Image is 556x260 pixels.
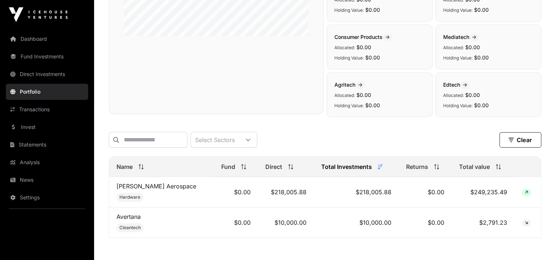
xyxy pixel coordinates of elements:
[265,162,282,171] span: Direct
[334,55,364,61] span: Holding Value:
[214,177,258,207] td: $0.00
[499,132,541,148] button: Clear
[334,7,364,13] span: Holding Value:
[214,207,258,238] td: $0.00
[119,194,140,200] span: Hardware
[443,7,473,13] span: Holding Value:
[116,213,141,220] a: Avertana
[474,102,489,108] span: $0.00
[221,162,235,171] span: Fund
[365,102,380,108] span: $0.00
[6,66,88,82] a: Direct Investments
[452,177,514,207] td: $249,235.49
[465,92,480,98] span: $0.00
[334,82,365,88] span: Agritech
[365,54,380,61] span: $0.00
[314,207,399,238] td: $10,000.00
[443,55,473,61] span: Holding Value:
[474,7,489,13] span: $0.00
[399,177,452,207] td: $0.00
[334,34,392,40] span: Consumer Products
[443,82,470,88] span: Edtech
[116,162,133,171] span: Name
[406,162,428,171] span: Returns
[6,119,88,135] a: Invest
[356,44,371,50] span: $0.00
[6,84,88,100] a: Portfolio
[519,225,556,260] iframe: Chat Widget
[443,34,479,40] span: Mediatech
[6,154,88,170] a: Analysis
[443,93,464,98] span: Allocated:
[443,45,464,50] span: Allocated:
[258,177,314,207] td: $218,005.88
[6,48,88,65] a: Fund Investments
[365,7,380,13] span: $0.00
[6,137,88,153] a: Statements
[474,54,489,61] span: $0.00
[191,132,239,147] div: Select Sectors
[356,92,371,98] span: $0.00
[6,101,88,118] a: Transactions
[334,93,355,98] span: Allocated:
[459,162,490,171] span: Total value
[399,207,452,238] td: $0.00
[334,103,364,108] span: Holding Value:
[6,31,88,47] a: Dashboard
[452,207,514,238] td: $2,791.23
[6,172,88,188] a: News
[258,207,314,238] td: $10,000.00
[465,44,480,50] span: $0.00
[119,225,141,231] span: Cleantech
[443,103,473,108] span: Holding Value:
[6,189,88,206] a: Settings
[334,45,355,50] span: Allocated:
[321,162,372,171] span: Total Investments
[116,183,196,190] a: [PERSON_NAME] Aerospace
[9,7,68,22] img: Icehouse Ventures Logo
[314,177,399,207] td: $218,005.88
